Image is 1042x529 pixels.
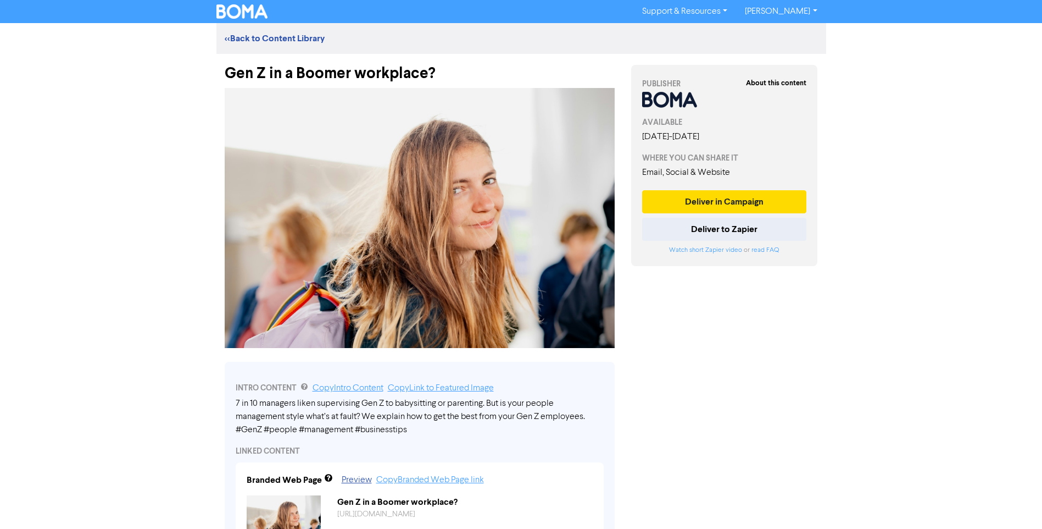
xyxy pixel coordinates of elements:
[342,476,372,484] a: Preview
[376,476,484,484] a: Copy Branded Web Page link
[642,218,807,241] button: Deliver to Zapier
[633,3,736,20] a: Support & Resources
[313,384,383,393] a: Copy Intro Content
[388,384,494,393] a: Copy Link to Featured Image
[736,3,826,20] a: [PERSON_NAME]
[669,247,742,254] a: Watch short Zapier video
[642,130,807,144] div: [DATE] - [DATE]
[746,79,806,87] strong: About this content
[642,166,807,179] div: Email, Social & Website
[642,117,807,128] div: AVAILABLE
[225,54,615,82] div: Gen Z in a Boomer workplace?
[236,382,604,395] div: INTRO CONTENT
[216,4,268,19] img: BOMA Logo
[642,190,807,213] button: Deliver in Campaign
[642,78,807,90] div: PUBLISHER
[247,473,322,487] div: Branded Web Page
[642,245,807,255] div: or
[337,510,415,518] a: [URL][DOMAIN_NAME]
[236,397,604,437] div: 7 in 10 managers liken supervising Gen Z to babysitting or parenting. But is your people manageme...
[751,247,779,254] a: read FAQ
[225,33,325,44] a: <<Back to Content Library
[329,509,601,520] div: https://public2.bomamarketing.com/cp/6ixxsfpVfCuzfWe3Bxqw6g?sa=eomXhpFr
[236,445,604,457] div: LINKED CONTENT
[329,495,601,509] div: Gen Z in a Boomer workplace?
[904,410,1042,529] iframe: Chat Widget
[642,152,807,164] div: WHERE YOU CAN SHARE IT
